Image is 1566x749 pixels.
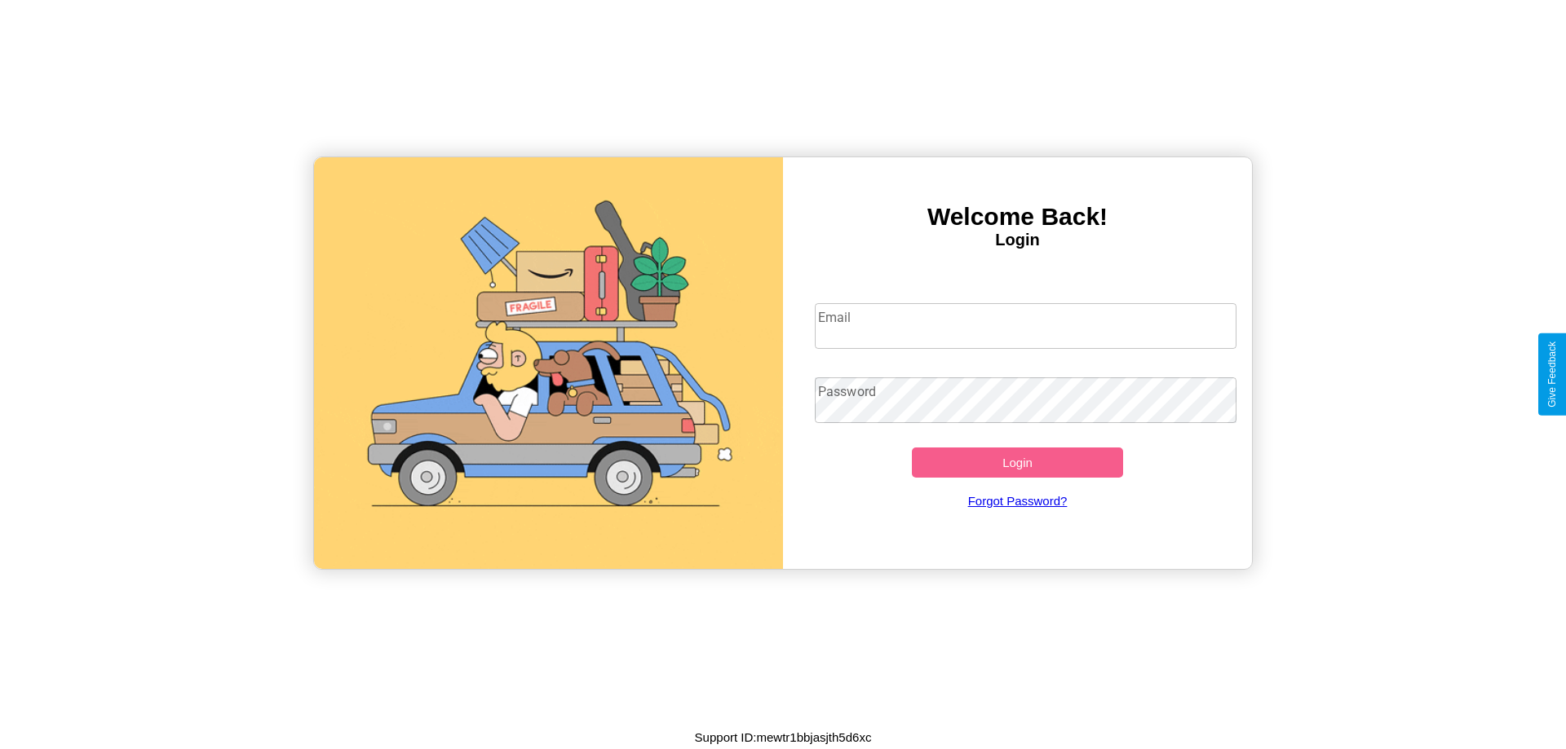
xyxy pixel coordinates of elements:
[695,726,872,748] p: Support ID: mewtr1bbjasjth5d6xc
[912,447,1123,478] button: Login
[807,478,1229,524] a: Forgot Password?
[783,203,1252,231] h3: Welcome Back!
[314,157,783,569] img: gif
[783,231,1252,249] h4: Login
[1546,341,1558,408] div: Give Feedback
